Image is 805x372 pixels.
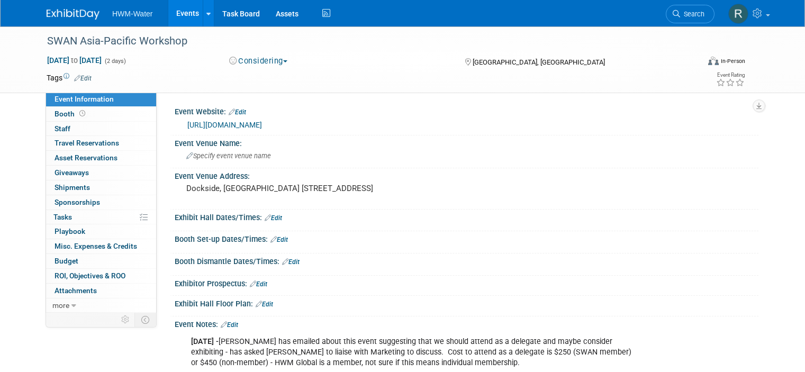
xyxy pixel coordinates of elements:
[282,258,300,266] a: Edit
[46,151,156,165] a: Asset Reservations
[175,276,758,289] div: Exhibitor Prospectus:
[473,58,605,66] span: [GEOGRAPHIC_DATA], [GEOGRAPHIC_DATA]
[708,57,719,65] img: Format-Inperson.png
[104,58,126,65] span: (2 days)
[680,10,704,18] span: Search
[55,124,70,133] span: Staff
[720,57,745,65] div: In-Person
[135,313,157,326] td: Toggle Event Tabs
[46,284,156,298] a: Attachments
[47,9,100,20] img: ExhibitDay
[69,56,79,65] span: to
[46,210,156,224] a: Tasks
[256,301,273,308] a: Edit
[46,298,156,313] a: more
[46,107,156,121] a: Booth
[55,183,90,192] span: Shipments
[250,280,267,288] a: Edit
[175,316,758,330] div: Event Notes:
[175,296,758,310] div: Exhibit Hall Floor Plan:
[46,166,156,180] a: Giveaways
[175,168,758,182] div: Event Venue Address:
[55,271,125,280] span: ROI, Objectives & ROO
[43,32,686,51] div: SWAN Asia-Pacific Workshop
[191,337,219,346] b: [DATE] -
[175,135,758,149] div: Event Venue Name:
[666,5,714,23] a: Search
[55,227,85,235] span: Playbook
[175,104,758,117] div: Event Website:
[55,139,119,147] span: Travel Reservations
[77,110,87,117] span: Booth not reserved yet
[55,95,114,103] span: Event Information
[46,254,156,268] a: Budget
[74,75,92,82] a: Edit
[186,184,406,193] pre: Dockside, [GEOGRAPHIC_DATA] [STREET_ADDRESS]
[46,269,156,283] a: ROI, Objectives & ROO
[46,224,156,239] a: Playbook
[46,92,156,106] a: Event Information
[47,56,102,65] span: [DATE] [DATE]
[46,180,156,195] a: Shipments
[175,210,758,223] div: Exhibit Hall Dates/Times:
[112,10,152,18] span: HWM-Water
[55,198,100,206] span: Sponsorships
[225,56,292,67] button: Considering
[46,136,156,150] a: Travel Reservations
[221,321,238,329] a: Edit
[186,152,271,160] span: Specify event venue name
[642,55,745,71] div: Event Format
[46,239,156,253] a: Misc. Expenses & Credits
[716,72,745,78] div: Event Rating
[175,231,758,245] div: Booth Set-up Dates/Times:
[55,242,137,250] span: Misc. Expenses & Credits
[728,4,748,24] img: Rhys Salkeld
[53,213,72,221] span: Tasks
[55,286,97,295] span: Attachments
[265,214,282,222] a: Edit
[46,122,156,136] a: Staff
[229,108,246,116] a: Edit
[116,313,135,326] td: Personalize Event Tab Strip
[55,110,87,118] span: Booth
[46,195,156,210] a: Sponsorships
[55,168,89,177] span: Giveaways
[175,253,758,267] div: Booth Dismantle Dates/Times:
[47,72,92,83] td: Tags
[270,236,288,243] a: Edit
[55,153,117,162] span: Asset Reservations
[55,257,78,265] span: Budget
[52,301,69,310] span: more
[187,121,262,129] a: [URL][DOMAIN_NAME]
